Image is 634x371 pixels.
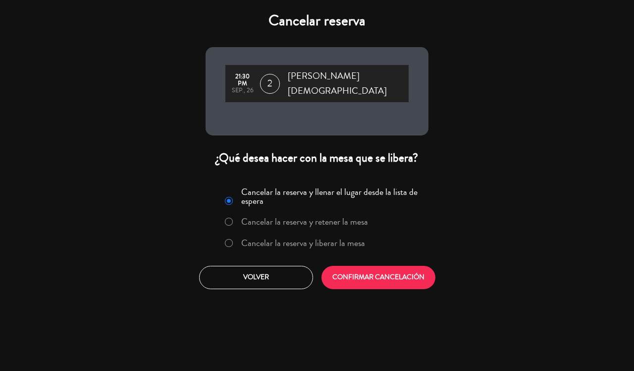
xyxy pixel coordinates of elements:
[206,150,428,166] div: ¿Qué desea hacer con la mesa que se libera?
[241,239,365,247] label: Cancelar la reserva y liberar la mesa
[199,266,313,289] button: Volver
[321,266,435,289] button: CONFIRMAR CANCELACIÓN
[241,187,423,205] label: Cancelar la reserva y llenar el lugar desde la lista de espera
[288,69,409,98] span: [PERSON_NAME][DEMOGRAPHIC_DATA]
[230,87,255,94] div: sep., 26
[241,217,368,226] label: Cancelar la reserva y retener la mesa
[230,73,255,87] div: 21:30 PM
[260,74,280,94] span: 2
[206,12,428,30] h4: Cancelar reserva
